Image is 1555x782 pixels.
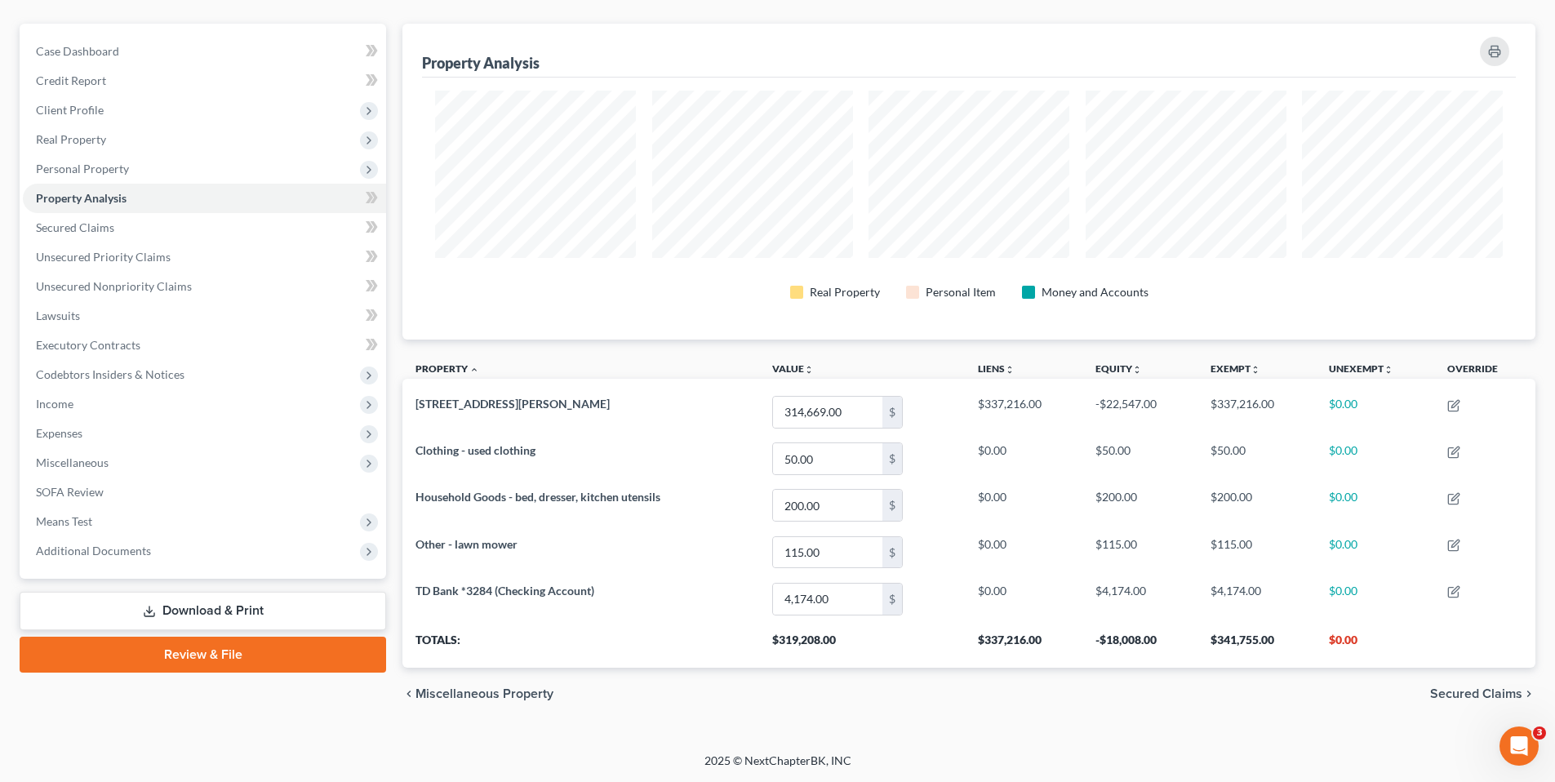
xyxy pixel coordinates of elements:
span: [STREET_ADDRESS][PERSON_NAME] [415,397,610,411]
a: Download & Print [20,592,386,630]
span: Miscellaneous [36,455,109,469]
i: unfold_more [1132,365,1142,375]
div: Real Property [810,284,880,300]
td: $50.00 [1197,436,1316,482]
span: Client Profile [36,103,104,117]
a: SOFA Review [23,478,386,507]
span: Case Dashboard [36,44,119,58]
span: Property Analysis [36,191,127,205]
span: Lawsuits [36,309,80,322]
span: Personal Property [36,162,129,176]
th: Override [1434,353,1535,389]
td: $0.00 [965,482,1083,529]
a: Executory Contracts [23,331,386,360]
span: Unsecured Nonpriority Claims [36,279,192,293]
div: $ [882,443,902,474]
td: $50.00 [1082,436,1197,482]
div: $ [882,537,902,568]
i: unfold_more [1005,365,1015,375]
div: $ [882,490,902,521]
td: $115.00 [1082,529,1197,575]
td: $0.00 [965,436,1083,482]
a: Credit Report [23,66,386,96]
span: 3 [1533,726,1546,740]
span: Household Goods - bed, dresser, kitchen utensils [415,490,660,504]
i: unfold_more [1251,365,1260,375]
td: $0.00 [965,575,1083,622]
td: $200.00 [1197,482,1316,529]
i: chevron_right [1522,687,1535,700]
div: Personal Item [926,284,996,300]
span: Means Test [36,514,92,528]
a: Secured Claims [23,213,386,242]
input: 0.00 [773,490,882,521]
span: Income [36,397,73,411]
span: Secured Claims [36,220,114,234]
a: Case Dashboard [23,37,386,66]
input: 0.00 [773,443,882,474]
td: $337,216.00 [1197,389,1316,435]
a: Property Analysis [23,184,386,213]
th: -$18,008.00 [1082,622,1197,668]
td: -$22,547.00 [1082,389,1197,435]
th: $0.00 [1316,622,1435,668]
td: $337,216.00 [965,389,1083,435]
a: Review & File [20,637,386,673]
td: $0.00 [1316,575,1435,622]
i: expand_less [469,365,479,375]
div: 2025 © NextChapterBK, INC [313,753,1243,782]
i: unfold_more [1384,365,1393,375]
td: $115.00 [1197,529,1316,575]
input: 0.00 [773,397,882,428]
td: $0.00 [1316,389,1435,435]
span: Real Property [36,132,106,146]
span: Secured Claims [1430,687,1522,700]
span: Clothing - used clothing [415,443,535,457]
span: SOFA Review [36,485,104,499]
th: $319,208.00 [759,622,965,668]
span: Unsecured Priority Claims [36,250,171,264]
span: Executory Contracts [36,338,140,352]
td: $0.00 [1316,529,1435,575]
i: unfold_more [804,365,814,375]
div: $ [882,584,902,615]
span: TD Bank *3284 (Checking Account) [415,584,594,598]
input: 0.00 [773,537,882,568]
span: Credit Report [36,73,106,87]
a: Exemptunfold_more [1211,362,1260,375]
a: Liensunfold_more [978,362,1015,375]
button: chevron_left Miscellaneous Property [402,687,553,700]
a: Property expand_less [415,362,479,375]
th: $337,216.00 [965,622,1083,668]
div: $ [882,397,902,428]
iframe: Intercom live chat [1499,726,1539,766]
td: $0.00 [1316,436,1435,482]
a: Unexemptunfold_more [1329,362,1393,375]
i: chevron_left [402,687,415,700]
button: Secured Claims chevron_right [1430,687,1535,700]
span: Codebtors Insiders & Notices [36,367,184,381]
td: $200.00 [1082,482,1197,529]
span: Other - lawn mower [415,537,518,551]
input: 0.00 [773,584,882,615]
a: Unsecured Priority Claims [23,242,386,272]
span: Miscellaneous Property [415,687,553,700]
a: Lawsuits [23,301,386,331]
td: $0.00 [965,529,1083,575]
div: Money and Accounts [1042,284,1148,300]
a: Unsecured Nonpriority Claims [23,272,386,301]
td: $0.00 [1316,482,1435,529]
th: Totals: [402,622,758,668]
a: Equityunfold_more [1095,362,1142,375]
th: $341,755.00 [1197,622,1316,668]
td: $4,174.00 [1082,575,1197,622]
td: $4,174.00 [1197,575,1316,622]
div: Property Analysis [422,53,540,73]
span: Additional Documents [36,544,151,558]
span: Expenses [36,426,82,440]
a: Valueunfold_more [772,362,814,375]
